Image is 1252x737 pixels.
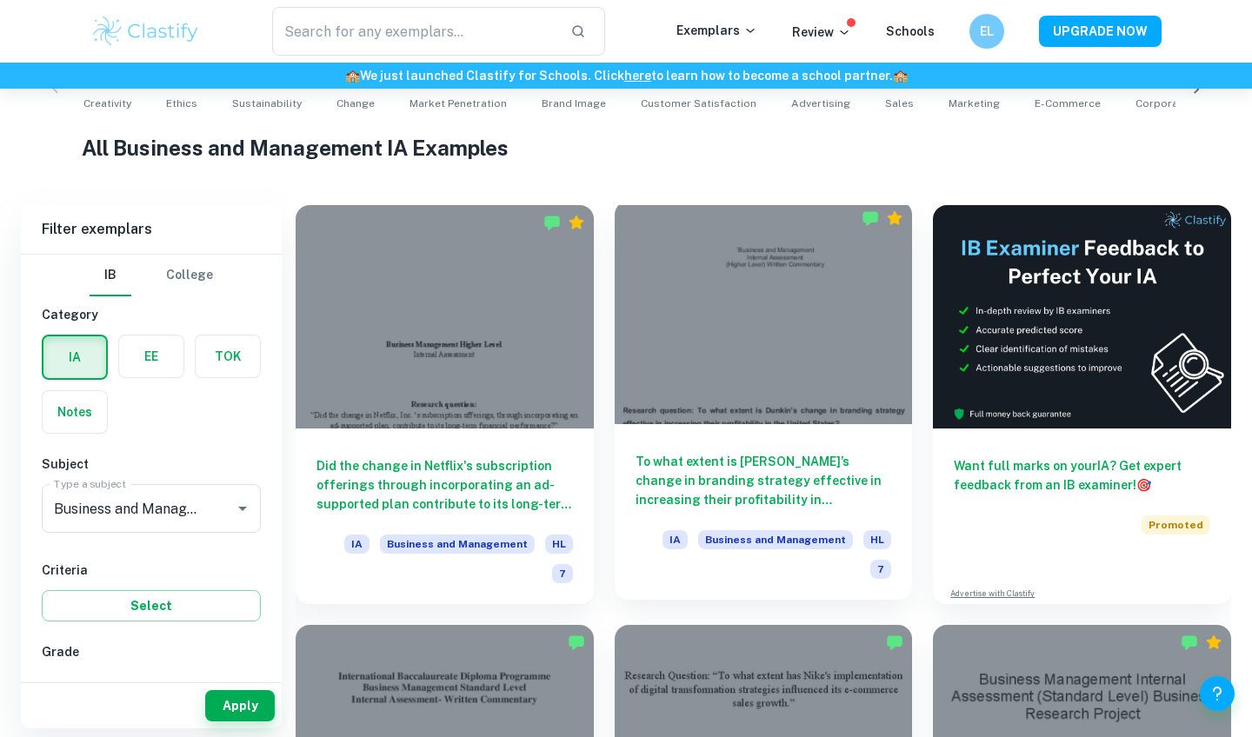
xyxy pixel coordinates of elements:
[90,14,201,49] img: Clastify logo
[1035,96,1101,111] span: E-commerce
[232,96,302,111] span: Sustainability
[43,336,106,378] button: IA
[552,564,573,583] span: 7
[663,530,688,549] span: IA
[380,534,535,554] span: Business and Management
[969,14,1004,49] button: EL
[863,530,891,549] span: HL
[886,24,935,38] a: Schools
[43,391,107,433] button: Notes
[676,21,757,40] p: Exemplars
[1136,478,1151,492] span: 🎯
[410,96,507,111] span: Market Penetration
[336,96,375,111] span: Change
[1205,634,1222,651] div: Premium
[698,530,853,549] span: Business and Management
[90,255,131,296] button: IB
[1181,634,1198,651] img: Marked
[296,205,594,604] a: Did the change in Netflix's subscription offerings through incorporating an ad-supported plan con...
[119,335,183,377] button: EE
[543,214,561,231] img: Marked
[933,205,1231,428] img: Thumbnail
[42,455,261,474] h6: Subject
[344,534,370,554] span: IA
[83,96,131,111] span: Creativity
[42,642,261,661] h6: Grade
[345,69,360,83] span: 🏫
[950,588,1035,600] a: Advertise with Clastify
[90,255,213,296] div: Filter type choice
[886,209,903,227] div: Premium
[791,96,850,111] span: Advertising
[1200,676,1235,711] button: Help and Feedback
[933,205,1231,604] a: Want full marks on yourIA? Get expert feedback from an IB examiner!PromotedAdvertise with Clastify
[166,255,213,296] button: College
[42,561,261,580] h6: Criteria
[641,96,756,111] span: Customer Satisfaction
[862,209,879,227] img: Marked
[21,205,282,254] h6: Filter exemplars
[568,634,585,651] img: Marked
[205,690,275,721] button: Apply
[954,456,1210,495] h6: Want full marks on your IA ? Get expert feedback from an IB examiner!
[870,560,891,579] span: 7
[977,22,997,41] h6: EL
[949,96,1000,111] span: Marketing
[568,214,585,231] div: Premium
[1142,515,1210,534] span: Promoted
[42,590,261,621] button: Select
[54,476,126,491] label: Type a subject
[542,96,606,111] span: Brand Image
[42,305,261,324] h6: Category
[636,452,892,509] h6: To what extent is [PERSON_NAME]’s change in branding strategy effective in increasing their profi...
[885,96,914,111] span: Sales
[166,96,197,111] span: Ethics
[886,634,903,651] img: Marked
[792,23,851,42] p: Review
[230,496,255,521] button: Open
[3,66,1249,85] h6: We just launched Clastify for Schools. Click to learn how to become a school partner.
[545,534,573,554] span: HL
[1135,96,1251,111] span: Corporate Profitability
[615,205,913,604] a: To what extent is [PERSON_NAME]’s change in branding strategy effective in increasing their profi...
[316,456,573,514] h6: Did the change in Netflix's subscription offerings through incorporating an ad-supported plan con...
[893,69,908,83] span: 🏫
[82,132,1171,163] h1: All Business and Management IA Examples
[624,69,651,83] a: here
[196,335,260,377] button: TOK
[1039,16,1162,47] button: UPGRADE NOW
[272,7,556,56] input: Search for any exemplars...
